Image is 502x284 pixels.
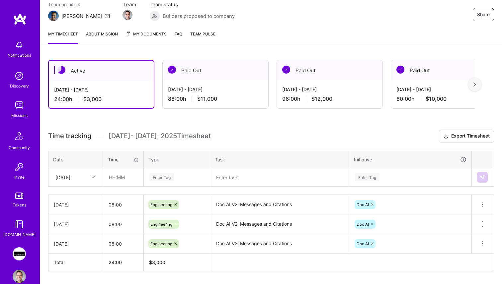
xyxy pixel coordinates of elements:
th: Total [48,254,103,271]
div: [DATE] [55,174,70,181]
div: [DATE] [54,240,98,247]
img: Team Member Avatar [123,10,132,20]
img: right [473,82,476,87]
div: Paid Out [277,60,382,81]
span: Doc AI [357,222,369,227]
div: 24:00 h [54,96,148,103]
textarea: Doc AI V2: Messages and Citations [211,196,348,214]
div: Enter Tag [355,172,379,182]
div: Enter Tag [149,172,174,182]
a: My timesheet [48,30,78,44]
i: icon Chevron [92,176,95,179]
div: [DATE] - [DATE] [54,86,148,93]
img: guide book [13,218,26,231]
span: My Documents [126,30,167,38]
img: Paid Out [396,66,404,74]
div: [DATE] - [DATE] [282,86,377,93]
div: [PERSON_NAME] [61,13,102,20]
img: Paid Out [282,66,290,74]
button: Export Timesheet [439,130,494,143]
input: HH:MM [104,168,143,186]
i: icon Download [443,133,449,140]
div: 96:00 h [282,95,377,102]
div: 80:00 h [396,95,491,102]
img: logo [13,13,27,25]
div: [DATE] [54,201,98,208]
span: Engineering [150,222,172,227]
div: Paid Out [163,60,268,81]
button: Share [473,8,494,21]
th: Task [210,151,349,168]
div: Time [108,156,139,163]
span: Builders proposed to company [163,13,235,20]
img: Team Architect [48,11,59,21]
i: icon Mail [105,13,110,19]
div: 88:00 h [168,95,263,102]
img: discovery [13,69,26,83]
a: Team Pulse [190,30,215,44]
input: HH:MM [103,215,143,233]
img: Blackstone: BX AI platform [13,247,26,260]
input: HH:MM [103,196,143,213]
span: Engineering [150,241,172,246]
img: Paid Out [168,66,176,74]
span: Team Pulse [190,31,215,36]
span: Engineering [150,202,172,207]
span: Team [123,1,136,8]
a: About Mission [86,30,118,44]
a: FAQ [175,30,182,44]
span: $12,000 [311,95,332,102]
a: Blackstone: BX AI platform [11,247,28,260]
span: $11,000 [197,95,217,102]
span: Doc AI [357,241,369,246]
div: [DATE] - [DATE] [168,86,263,93]
img: Builders proposed to company [149,11,160,21]
div: Community [9,144,30,151]
th: 24:00 [103,254,144,271]
a: User Avatar [11,270,28,283]
div: [DOMAIN_NAME] [3,231,36,238]
img: Community [11,128,27,144]
img: User Avatar [13,270,26,283]
textarea: Doc AI V2: Messages and Citations [211,215,348,233]
img: Submit [480,175,485,180]
span: Doc AI [357,202,369,207]
span: $3,000 [83,96,102,103]
span: Share [477,11,490,18]
div: [DATE] - [DATE] [396,86,491,93]
div: Active [49,61,154,81]
th: Type [144,151,210,168]
div: Initiative [354,156,467,163]
span: Team status [149,1,235,8]
span: $10,000 [426,95,447,102]
a: Team Member Avatar [123,9,132,21]
div: Paid Out [391,60,497,81]
div: [DATE] [54,221,98,228]
div: Invite [14,174,25,181]
img: Active [57,66,65,74]
th: Date [48,151,103,168]
img: Invite [13,160,26,174]
span: [DATE] - [DATE] , 2025 Timesheet [109,132,211,140]
div: Missions [11,112,28,119]
span: $ 3,000 [149,259,165,265]
div: Notifications [8,52,31,59]
img: tokens [15,193,23,199]
a: My Documents [126,30,167,44]
span: Team architect [48,1,110,8]
div: Tokens [13,201,26,208]
div: Discovery [10,83,29,89]
span: Time tracking [48,132,91,140]
textarea: Doc AI V2: Messages and Citations [211,235,348,253]
img: bell [13,38,26,52]
img: teamwork [13,99,26,112]
input: HH:MM [103,235,143,253]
